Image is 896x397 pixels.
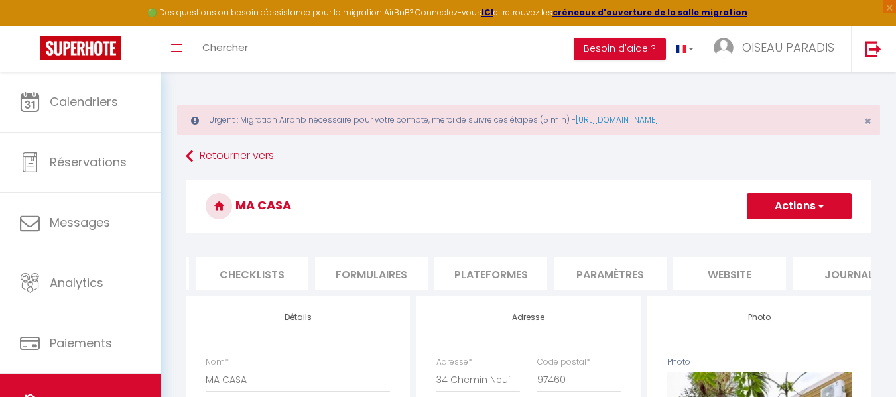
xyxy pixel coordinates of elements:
h4: Adresse [436,313,621,322]
span: Chercher [202,40,248,54]
button: Actions [747,193,852,219]
a: [URL][DOMAIN_NAME] [576,114,658,125]
a: Chercher [192,26,258,72]
span: OISEAU PARADIS [742,39,834,56]
label: Photo [667,356,690,369]
h4: Photo [667,313,852,322]
a: Retourner vers [186,144,871,168]
button: Besoin d'aide ? [574,38,666,60]
span: Messages [50,214,110,231]
h3: MA CASA [186,180,871,233]
li: Plateformes [434,257,547,290]
img: ... [714,38,734,58]
div: Urgent : Migration Airbnb nécessaire pour votre compte, merci de suivre ces étapes (5 min) - [177,105,880,135]
a: ... OISEAU PARADIS [704,26,851,72]
img: Super Booking [40,36,121,60]
button: Close [864,115,871,127]
li: website [673,257,786,290]
li: Paramètres [554,257,667,290]
label: Nom [206,356,229,369]
a: ICI [481,7,493,18]
span: Analytics [50,274,103,291]
h4: Détails [206,313,390,322]
label: Adresse [436,356,472,369]
span: × [864,113,871,129]
li: Checklists [196,257,308,290]
span: Calendriers [50,93,118,110]
li: Formulaires [315,257,428,290]
span: Paiements [50,335,112,351]
span: Réservations [50,154,127,170]
button: Ouvrir le widget de chat LiveChat [11,5,50,45]
img: logout [865,40,881,57]
label: Code postal [537,356,590,369]
a: créneaux d'ouverture de la salle migration [552,7,747,18]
